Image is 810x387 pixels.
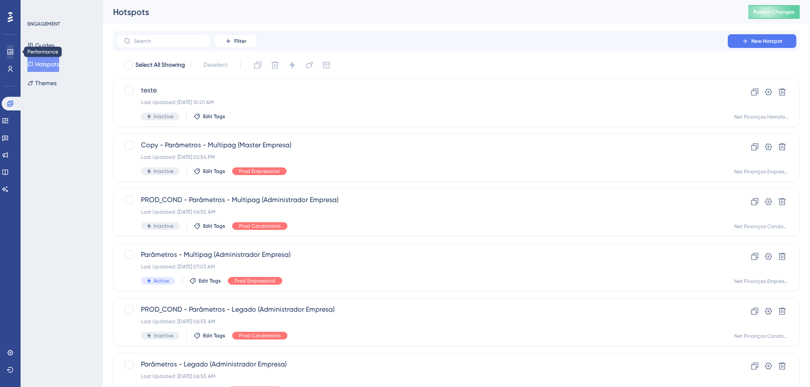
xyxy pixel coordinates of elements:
[234,38,246,45] span: Filter
[734,168,789,175] div: Net Finanças Empresarial
[199,277,221,284] span: Edit Tags
[113,6,727,18] div: Hotspots
[141,140,703,150] span: Copy - Parâmetros - Multipag (Master Empresa)
[203,332,225,339] span: Edit Tags
[734,113,789,120] div: Net Finanças Homologação
[154,168,173,175] span: Inactive
[239,223,281,229] span: Prod Condominio
[194,332,225,339] button: Edit Tags
[753,9,795,15] span: Publish Changes
[141,373,703,380] div: Last Updated: [DATE] 06:55 AM
[141,250,703,260] span: Parâmetros - Multipag (Administrador Empresa)
[141,208,703,215] div: Last Updated: [DATE] 06:55 AM
[154,113,173,120] span: Inactive
[141,263,703,270] div: Last Updated: [DATE] 07:03 AM
[141,304,703,315] span: PROD_COND - Parâmetros - Legado (Administrador Empresa)
[135,60,185,70] span: Select All Showing
[728,34,796,48] button: New Hotspot
[748,5,800,19] button: Publish Changes
[141,99,703,106] div: Last Updated: [DATE] 10:01 AM
[154,277,169,284] span: Active
[189,277,221,284] button: Edit Tags
[203,168,225,175] span: Edit Tags
[239,168,280,175] span: Prod Empresarial
[734,333,789,339] div: Net Finanças Condomínio
[27,21,60,27] div: ENGAGEMENT
[734,278,789,285] div: Net Finanças Empresarial
[194,113,225,120] button: Edit Tags
[235,277,275,284] span: Prod Empresarial
[734,223,789,230] div: Net Finanças Condomínio
[154,332,173,339] span: Inactive
[141,154,703,161] div: Last Updated: [DATE] 02:54 PM
[134,38,203,44] input: Search
[141,318,703,325] div: Last Updated: [DATE] 06:55 AM
[141,85,703,95] span: teste
[239,332,281,339] span: Prod Condominio
[751,38,783,45] span: New Hotspot
[141,359,703,369] span: Parâmetros - Legado (Administrador Empresa)
[214,34,257,48] button: Filter
[194,168,225,175] button: Edit Tags
[203,113,225,120] span: Edit Tags
[196,57,235,73] button: Deselect
[194,223,225,229] button: Edit Tags
[154,223,173,229] span: Inactive
[141,195,703,205] span: PROD_COND - Parâmetros - Multipag (Administrador Empresa)
[27,38,54,53] button: Guides
[27,57,59,72] button: Hotspots
[27,75,57,91] button: Themes
[203,223,225,229] span: Edit Tags
[203,60,227,70] span: Deselect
